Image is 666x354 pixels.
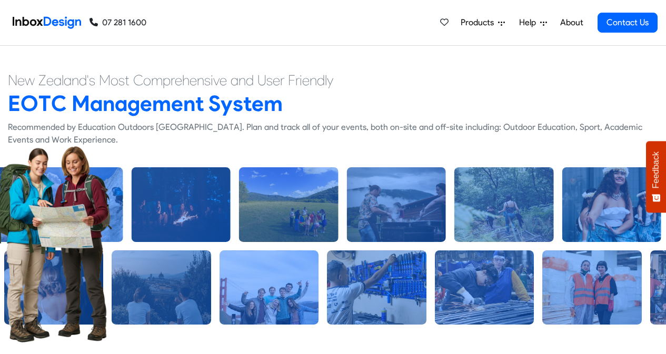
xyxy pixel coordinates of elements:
[519,16,540,29] span: Help
[557,12,586,33] a: About
[8,71,658,90] h4: New Zealand's Most Comprehensive and User Friendly
[646,141,666,213] button: Feedback - Show survey
[598,13,658,33] a: Contact Us
[461,16,498,29] span: Products
[651,151,661,188] span: Feedback
[515,12,551,33] a: Help
[90,16,146,29] a: 07 281 1600
[8,121,658,146] div: Recommended by Education Outdoors [GEOGRAPHIC_DATA]. Plan and track all of your events, both on-s...
[456,12,509,33] a: Products
[8,90,658,117] h2: EOTC Management System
